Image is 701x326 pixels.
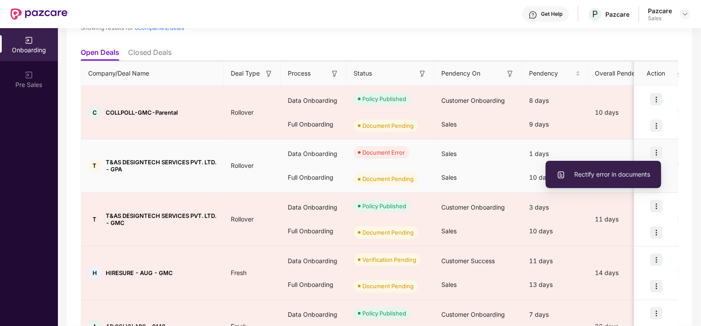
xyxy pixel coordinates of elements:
[441,257,495,264] span: Customer Success
[529,11,537,19] img: svg+xml;base64,PHN2ZyBpZD0iSGVscC0zMngzMiIgeG1sbnM9Imh0dHA6Ly93d3cudzMub3JnLzIwMDAvc3ZnIiB3aWR0aD...
[224,162,261,169] span: Rollover
[281,219,347,243] div: Full Onboarding
[81,62,224,86] th: Company/Deal Name
[650,200,662,212] img: icon
[281,249,347,273] div: Data Onboarding
[441,120,457,128] span: Sales
[88,213,101,226] div: T
[362,202,406,210] div: Policy Published
[11,8,68,20] img: New Pazcare Logo
[441,227,457,235] span: Sales
[522,166,588,189] div: 10 days
[605,10,629,18] div: Pazcare
[522,273,588,297] div: 13 days
[522,142,588,166] div: 1 days
[362,282,414,290] div: Document Pending
[265,69,273,78] img: svg+xml;base64,PHN2ZyB3aWR0aD0iMTYiIGhlaWdodD0iMTYiIHZpZXdCb3g9IjAgMCAxNiAxNiIgZmlsbD0ibm9uZSIgeG...
[281,166,347,189] div: Full Onboarding
[682,11,689,18] img: svg+xml;base64,PHN2ZyBpZD0iRHJvcGRvd24tMzJ4MzIiIHhtbG5zPSJodHRwOi8vd3d3LnczLm9yZy8yMDAwL3N2ZyIgd2...
[648,7,672,15] div: Pazcare
[106,159,217,173] span: T&AS DESIGNTECH SERVICES PVT. LTD. - GPA
[354,69,372,78] span: Status
[288,69,311,78] span: Process
[441,203,505,211] span: Customer Onboarding
[88,159,101,172] div: T
[81,48,119,61] li: Open Deals
[362,148,405,157] div: Document Error
[25,71,33,80] img: svg+xml;base64,PHN2ZyB3aWR0aD0iMjAiIGhlaWdodD0iMjAiIHZpZXdCb3g9IjAgMCAyMCAyMCIgZmlsbD0ibm9uZSIgeG...
[281,112,347,136] div: Full Onboarding
[281,196,347,219] div: Data Onboarding
[650,93,662,105] img: icon
[557,170,565,179] img: svg+xml;base64,PHN2ZyBpZD0iVXBsb2FkX0xvZ3MiIGRhdGEtbmFtZT0iVXBsb2FkIExvZ3MiIHhtbG5zPSJodHRwOi8vd3...
[330,69,339,78] img: svg+xml;base64,PHN2ZyB3aWR0aD0iMTYiIGhlaWdodD0iMTYiIHZpZXdCb3g9IjAgMCAxNiAxNiIgZmlsbD0ibm9uZSIgeG...
[650,254,662,266] img: icon
[588,214,662,224] div: 11 days
[362,121,414,130] div: Document Pending
[634,62,678,86] th: Action
[529,69,574,78] span: Pendency
[88,266,101,279] div: H
[522,249,588,273] div: 11 days
[541,11,562,18] div: Get Help
[441,69,480,78] span: Pendency On
[281,273,347,297] div: Full Onboarding
[522,219,588,243] div: 10 days
[650,280,662,292] img: icon
[441,281,457,288] span: Sales
[588,268,662,278] div: 14 days
[224,109,261,116] span: Rollover
[128,48,172,61] li: Closed Deals
[362,255,416,264] div: Verification Pending
[231,69,260,78] span: Deal Type
[224,269,254,276] span: Fresh
[441,311,505,318] span: Customer Onboarding
[106,269,173,276] span: HIRESURE - AUG - GMC
[88,106,101,119] div: C
[557,170,650,179] span: Rectify error in documents
[648,15,672,22] div: Sales
[650,120,662,132] img: icon
[506,69,515,78] img: svg+xml;base64,PHN2ZyB3aWR0aD0iMTYiIGhlaWdodD0iMTYiIHZpZXdCb3g9IjAgMCAxNiAxNiIgZmlsbD0ibm9uZSIgeG...
[25,36,33,45] img: svg+xml;base64,PHN2ZyB3aWR0aD0iMjAiIGhlaWdodD0iMjAiIHZpZXdCb3g9IjAgMCAyMCAyMCIgZmlsbD0ibm9uZSIgeG...
[362,174,414,183] div: Document Pending
[588,62,662,86] th: Overall Pendency
[650,307,662,319] img: icon
[106,109,178,116] span: COLLPOLL-GMC-Parental
[592,9,598,19] span: P
[522,196,588,219] div: 3 days
[362,309,406,318] div: Policy Published
[650,226,662,239] img: icon
[418,69,427,78] img: svg+xml;base64,PHN2ZyB3aWR0aD0iMTYiIGhlaWdodD0iMTYiIHZpZXdCb3g9IjAgMCAxNiAxNiIgZmlsbD0ibm9uZSIgeG...
[522,89,588,112] div: 8 days
[281,142,347,166] div: Data Onboarding
[362,228,414,237] div: Document Pending
[441,97,505,104] span: Customer Onboarding
[522,62,588,86] th: Pendency
[522,112,588,136] div: 9 days
[588,108,662,117] div: 10 days
[224,215,261,223] span: Rollover
[441,150,457,157] span: Sales
[106,212,217,226] span: T&AS DESIGNTECH SERVICES PVT. LTD. - GMC
[281,89,347,112] div: Data Onboarding
[650,146,662,159] img: icon
[362,94,406,103] div: Policy Published
[441,174,457,181] span: Sales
